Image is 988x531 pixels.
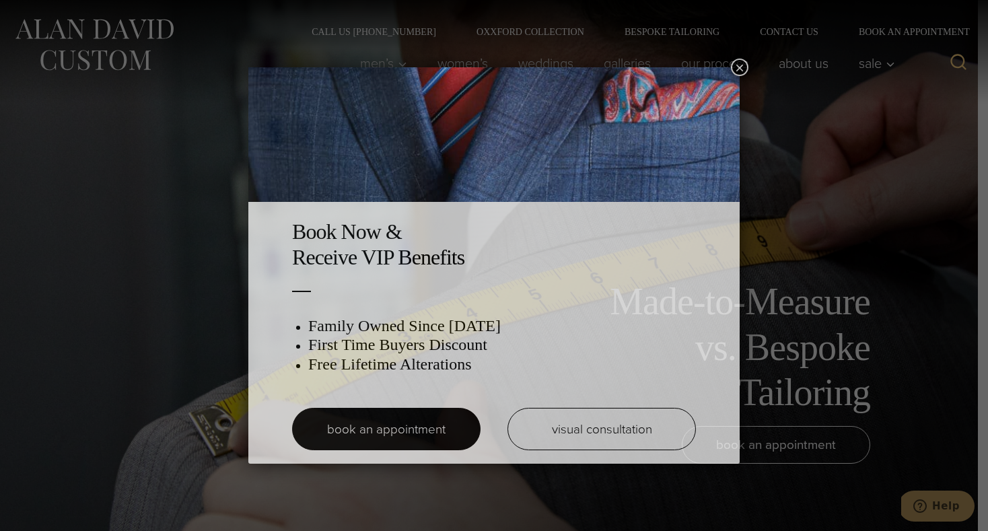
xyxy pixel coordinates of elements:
[507,408,696,450] a: visual consultation
[308,355,696,374] h3: Free Lifetime Alterations
[731,59,748,76] button: Close
[292,408,481,450] a: book an appointment
[31,9,59,22] span: Help
[308,335,696,355] h3: First Time Buyers Discount
[292,219,696,271] h2: Book Now & Receive VIP Benefits
[308,316,696,336] h3: Family Owned Since [DATE]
